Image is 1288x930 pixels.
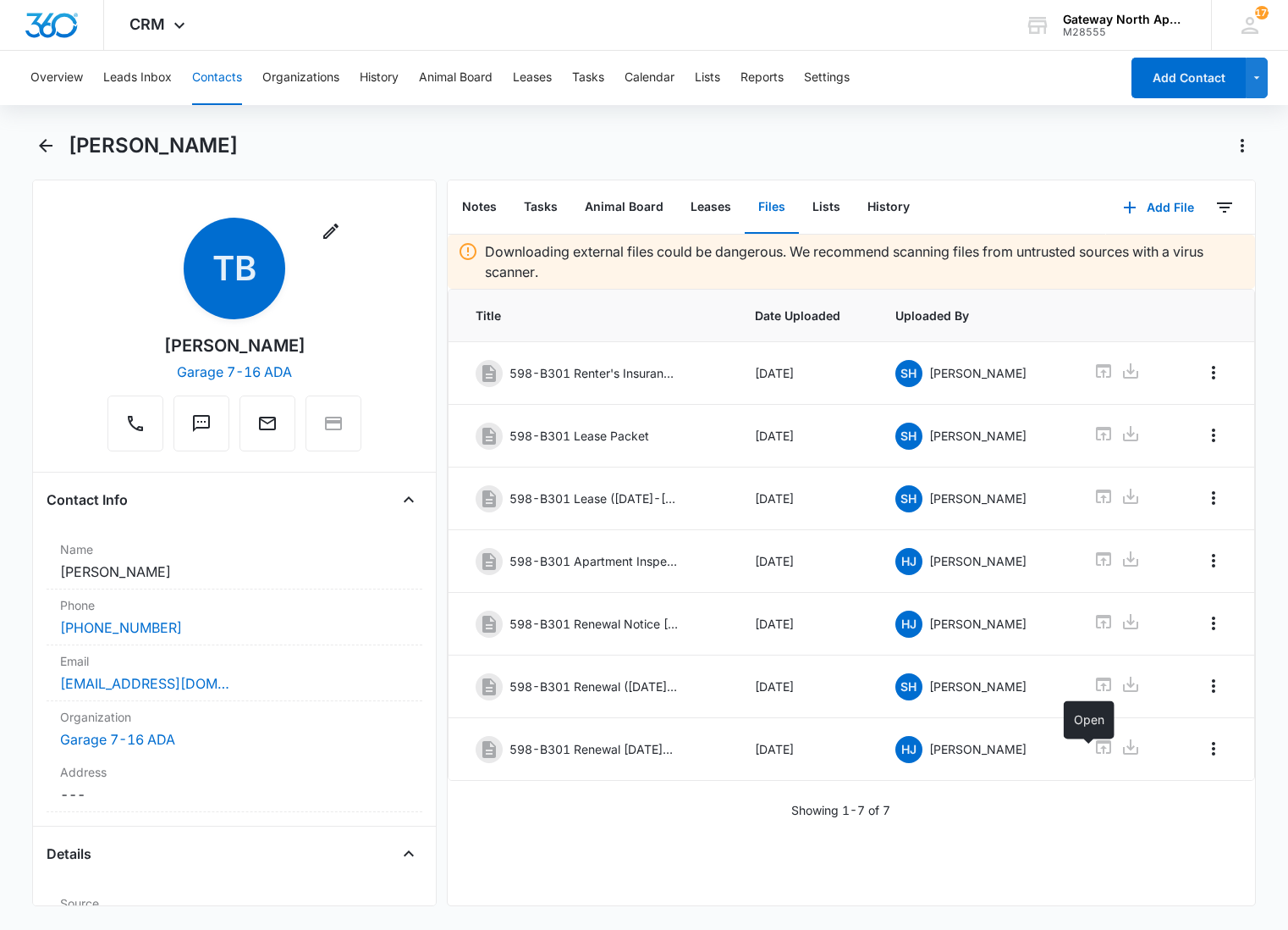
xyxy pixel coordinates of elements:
div: notifications count [1255,6,1269,19]
button: Overview [30,51,83,105]
a: Text [173,422,229,436]
p: [PERSON_NAME] [929,740,1027,758]
span: Uploaded By [895,307,1054,324]
button: Text [173,396,229,451]
button: Calendar [625,51,674,105]
span: HJ [895,736,922,763]
button: Overflow Menu [1200,735,1227,762]
label: Address [60,763,409,781]
button: Leads Inbox [103,51,172,105]
dd: --- [60,784,409,805]
button: Close [395,486,422,513]
td: [DATE] [735,405,875,468]
button: Leases [513,51,552,105]
div: [PERSON_NAME] [164,333,305,358]
div: OrganizationGarage 7-16 ADA [47,701,422,756]
span: 172 [1255,6,1269,19]
span: SH [895,673,922,700]
p: 598-B301 Renter's Insurance ( [DATE]-[DATE]) [509,364,679,382]
div: Name[PERSON_NAME] [47,534,422,590]
span: TB [184,218,285,319]
button: Overflow Menu [1200,610,1227,637]
p: 598-B301 Apartment Inspection Report [509,552,679,570]
button: Organizations [262,51,339,105]
p: [PERSON_NAME] [929,490,1027,507]
label: Email [60,652,409,670]
td: [DATE] [735,656,875,718]
button: Overflow Menu [1200,484,1227,512]
button: Animal Board [571,181,677,234]
button: Animal Board [419,51,493,105]
p: Showing 1-7 of 7 [791,801,890,819]
p: [PERSON_NAME] [929,552,1027,570]
button: History [360,51,399,105]
button: History [854,181,923,234]
td: [DATE] [735,530,875,593]
a: [EMAIL_ADDRESS][DOMAIN_NAME] [60,673,229,694]
button: Add File [1106,187,1211,228]
a: [PHONE_NUMBER] [60,617,182,638]
div: Email[EMAIL_ADDRESS][DOMAIN_NAME] [47,645,422,701]
button: Overflow Menu [1200,359,1227,386]
p: 598-B301 Lease ([DATE]-[DATE]) [509,490,679,507]
button: Tasks [510,181,571,234]
div: Open [1064,700,1115,739]
p: [PERSON_NAME] [929,364,1027,382]
button: Actions [1229,132,1256,159]
label: Source [60,894,409,912]
p: 598-B301 Renewal Notice [DATE] [509,615,679,633]
span: CRM [129,15,165,33]
p: 598-B301 Renewal ([DATE]-[DATE]) [509,678,679,695]
button: Notes [449,181,510,234]
p: Downloading external files could be dangerous. We recommend scanning files from untrusted sources... [485,241,1245,282]
label: Phone [60,596,409,614]
button: Overflow Menu [1200,673,1227,700]
span: SH [895,360,922,387]
button: Leases [677,181,745,234]
button: Lists [799,181,854,234]
h4: Contact Info [47,490,128,510]
td: [DATE] [735,468,875,530]
label: Organization [60,708,409,726]
span: Title [476,307,714,324]
h1: [PERSON_NAME] [69,133,238,158]
button: Contacts [192,51,242,105]
span: SH [895,485,922,512]
p: 598-B301 Renewal [DATE]-[DATE] [509,740,679,758]
span: HJ [895,548,922,575]
span: Date Uploaded [755,307,855,324]
button: Overflow Menu [1200,422,1227,449]
td: [DATE] [735,593,875,656]
span: HJ [895,611,922,638]
div: Address--- [47,756,422,812]
span: SH [895,423,922,450]
div: account name [1063,13,1186,26]
button: Settings [804,51,850,105]
button: Tasks [572,51,604,105]
td: [DATE] [735,718,875,781]
button: Lists [695,51,720,105]
p: [PERSON_NAME] [929,678,1027,695]
button: Back [32,132,58,159]
button: Add Contact [1131,58,1246,98]
h4: Details [47,844,91,864]
button: Email [239,396,295,451]
div: Phone[PHONE_NUMBER] [47,590,422,645]
button: Close [395,840,422,867]
p: [PERSON_NAME] [929,427,1027,445]
a: Garage 7-16 ADA [60,731,175,748]
dd: [PERSON_NAME] [60,562,409,582]
a: Email [239,422,295,436]
label: Name [60,540,409,558]
button: Overflow Menu [1200,547,1227,574]
button: Files [745,181,799,234]
button: Reports [740,51,784,105]
p: 598-B301 Lease Packet [509,427,649,445]
div: account id [1063,26,1186,38]
button: Call [107,396,163,451]
button: Filters [1211,194,1238,221]
td: [DATE] [735,342,875,405]
p: [PERSON_NAME] [929,615,1027,633]
a: Call [107,422,163,436]
a: Garage 7-16 ADA [177,363,292,380]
